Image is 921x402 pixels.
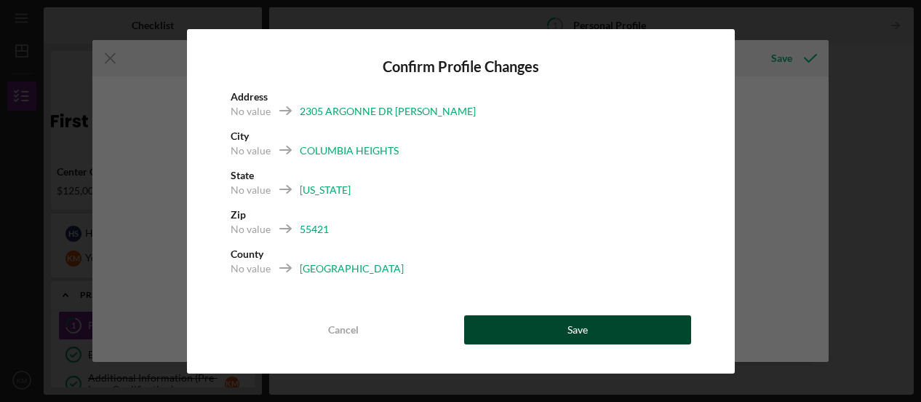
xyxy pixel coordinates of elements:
[300,104,476,119] div: 2305 ARGONNE DR [PERSON_NAME]
[231,208,246,221] b: Zip
[567,315,588,344] div: Save
[231,183,271,197] div: No value
[231,315,458,344] button: Cancel
[300,143,399,158] div: COLUMBIA HEIGHTS
[231,222,271,237] div: No value
[231,261,271,276] div: No value
[300,183,351,197] div: [US_STATE]
[328,315,359,344] div: Cancel
[464,315,691,344] button: Save
[231,169,254,181] b: State
[300,222,329,237] div: 55421
[300,261,404,276] div: [GEOGRAPHIC_DATA]
[231,248,263,260] b: County
[231,90,268,103] b: Address
[231,58,691,75] h4: Confirm Profile Changes
[231,143,271,158] div: No value
[231,104,271,119] div: No value
[231,130,249,142] b: City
